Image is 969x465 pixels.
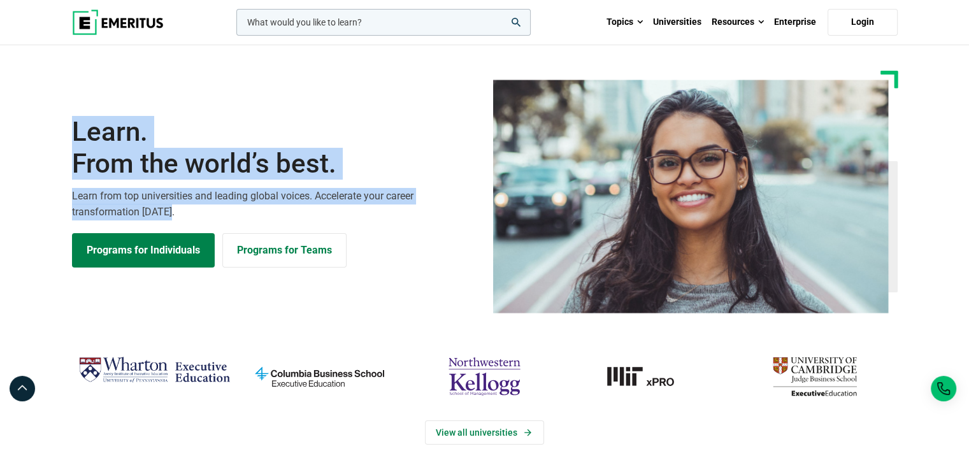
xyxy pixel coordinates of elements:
h1: Learn. [72,116,477,180]
a: View Universities [425,420,544,445]
a: Login [828,9,898,36]
p: Learn from top universities and leading global voices. Accelerate your career transformation [DATE]. [72,188,477,220]
span: From the world’s best. [72,148,477,180]
a: Explore for Business [222,233,347,268]
img: northwestern-kellogg [408,352,561,401]
a: Explore Programs [72,233,215,268]
input: woocommerce-product-search-field-0 [236,9,531,36]
img: columbia-business-school [243,352,396,401]
img: Wharton Executive Education [78,352,231,389]
a: MIT-xPRO [573,352,726,401]
img: Learn from the world's best [493,80,889,313]
img: MIT xPRO [573,352,726,401]
img: cambridge-judge-business-school [738,352,891,401]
